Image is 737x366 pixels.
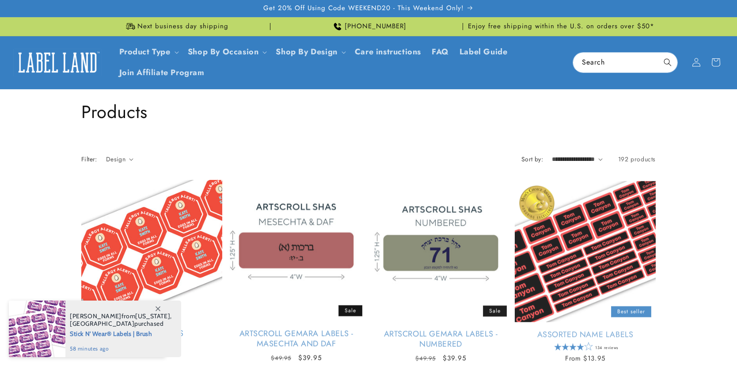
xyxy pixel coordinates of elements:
[515,328,656,339] a: Assorted Name Labels
[10,46,105,80] a: Label Land
[345,22,406,31] span: [PHONE_NUMBER]
[263,4,464,13] span: Get 20% Off Using Code WEEKEND20 - This Weekend Only!
[70,312,122,320] span: [PERSON_NAME]
[454,42,513,62] a: Label Guide
[70,345,172,353] span: 58 minutes ago
[350,42,426,62] a: Care instructions
[70,320,134,328] span: [GEOGRAPHIC_DATA]
[276,46,337,57] a: Shop By Design
[226,328,367,349] a: Artscroll Gemara Labels - Masechta and Daf
[13,49,102,76] img: Label Land
[468,22,654,31] span: Enjoy free shipping within the U.S. on orders over $50*
[114,42,182,62] summary: Product Type
[81,100,656,123] h1: Products
[460,47,508,57] span: Label Guide
[114,62,210,83] a: Join Affiliate Program
[426,42,454,62] a: FAQ
[106,155,125,164] span: Design
[188,47,259,57] span: Shop By Occasion
[521,155,543,164] label: Sort by:
[658,53,677,72] button: Search
[432,47,449,57] span: FAQ
[274,17,463,36] div: Announcement
[106,155,133,164] summary: Design (0 selected)
[81,17,270,36] div: Announcement
[135,312,170,320] span: [US_STATE]
[119,68,205,78] span: Join Affiliate Program
[70,328,172,339] span: Stick N' Wear® Labels | Brush
[137,22,228,31] span: Next business day shipping
[467,17,656,36] div: Announcement
[70,313,172,328] span: from , purchased
[355,47,421,57] span: Care instructions
[618,155,656,164] span: 192 products
[81,155,97,164] h2: Filter:
[182,42,271,62] summary: Shop By Occasion
[370,328,511,349] a: Artscroll Gemara Labels - Numbered
[270,42,349,62] summary: Shop By Design
[119,46,171,57] a: Product Type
